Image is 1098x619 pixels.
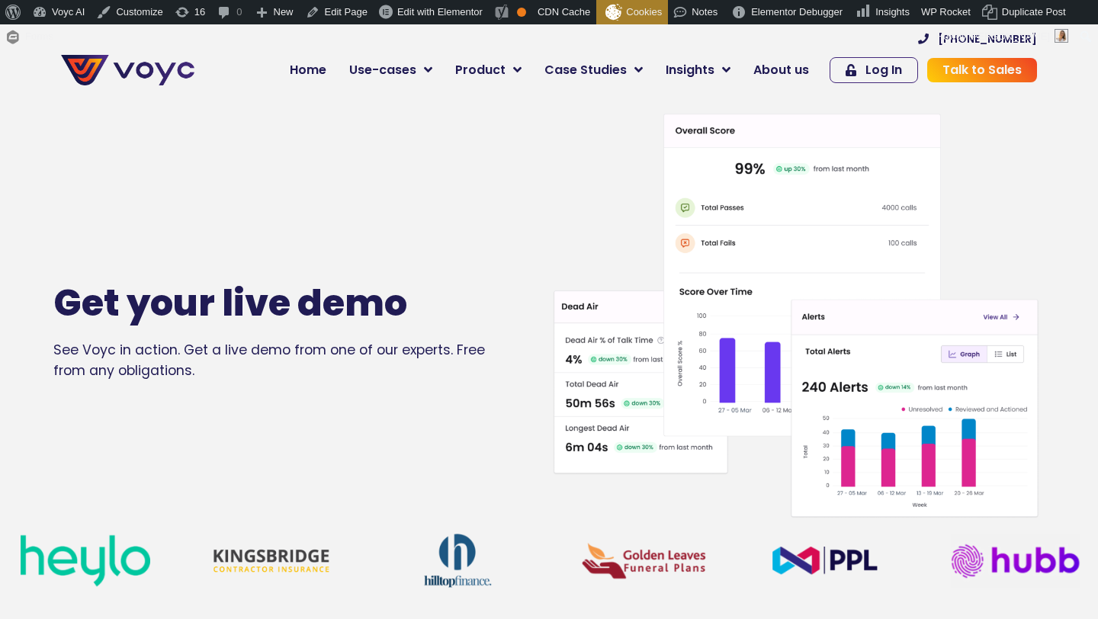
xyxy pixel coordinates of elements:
span: [PERSON_NAME] [968,30,1050,42]
a: Product [444,55,533,85]
div: See Voyc in action. Get a live demo from one of our experts. Free from any obligations. [53,340,549,380]
img: voyc-full-logo [61,55,194,85]
a: Talk to Sales [927,58,1037,82]
span: Log In [865,64,902,76]
a: Case Studies [533,55,654,85]
span: Product [455,61,506,79]
h1: Get your live demo [53,281,503,326]
a: Log In [830,57,918,83]
div: OK [517,8,526,17]
a: Use-cases [338,55,444,85]
a: [PHONE_NUMBER] [918,34,1037,44]
a: About us [742,55,820,85]
span: About us [753,61,809,79]
a: Home [278,55,338,85]
span: Case Studies [544,61,627,79]
span: Use-cases [349,61,416,79]
a: Insights [654,55,742,85]
span: Home [290,61,326,79]
span: Forms [25,24,53,49]
span: Edit with Elementor [397,6,483,18]
span: Insights [666,61,714,79]
span: Talk to Sales [942,64,1022,76]
a: Howdy, [931,24,1074,49]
